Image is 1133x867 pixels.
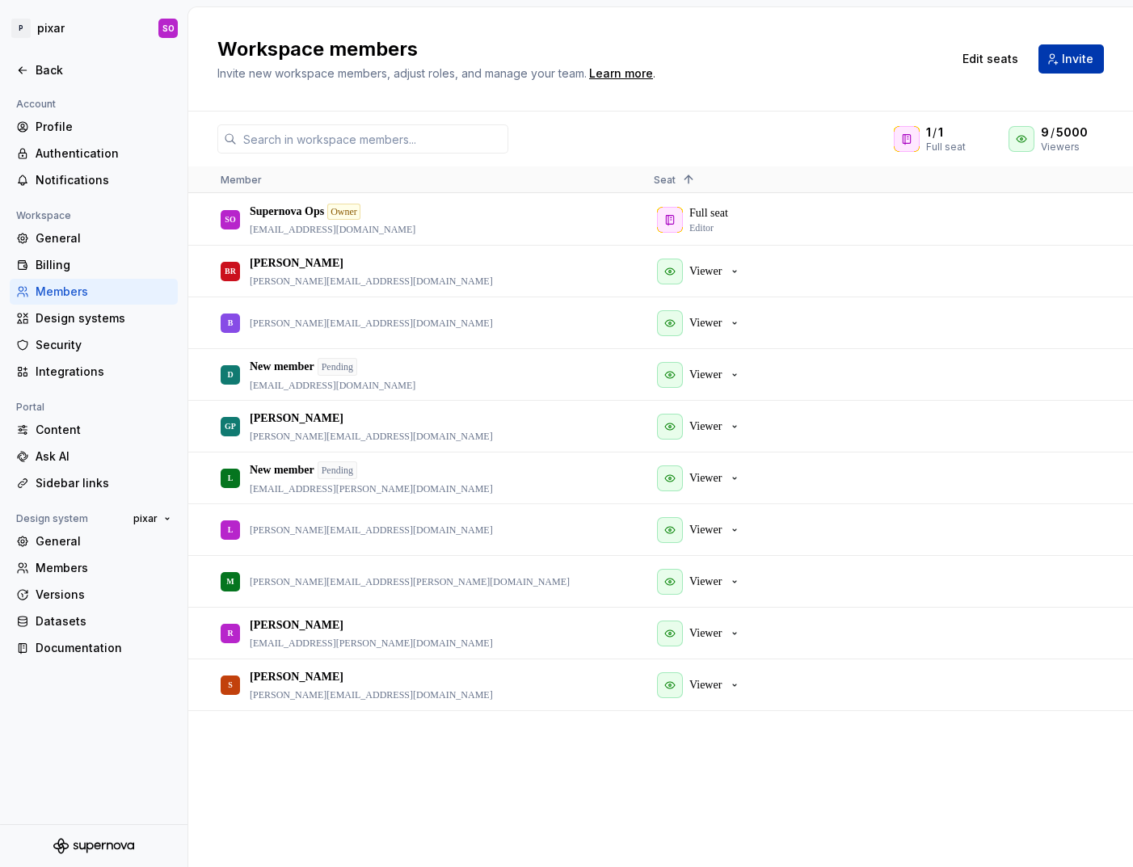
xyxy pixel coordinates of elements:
div: Documentation [36,640,171,656]
div: Ask AI [36,448,171,465]
a: Notifications [10,167,178,193]
p: Viewer [689,677,722,693]
p: [PERSON_NAME] [250,617,343,633]
h2: Workspace members [217,36,933,62]
div: Back [36,62,171,78]
div: Viewers [1041,141,1104,154]
div: Authentication [36,145,171,162]
span: Edit seats [962,51,1018,67]
button: Viewer [654,307,748,339]
p: Viewer [689,522,722,538]
p: [PERSON_NAME] [250,410,343,427]
a: Members [10,555,178,581]
div: Billing [36,257,171,273]
p: [PERSON_NAME][EMAIL_ADDRESS][DOMAIN_NAME] [250,688,493,701]
div: GP [225,410,236,442]
a: Billing [10,252,178,278]
span: Member [221,174,262,186]
p: [PERSON_NAME] [250,669,343,685]
div: Datasets [36,613,171,629]
a: Sidebar links [10,470,178,496]
div: B [228,307,234,339]
span: . [587,68,655,80]
div: General [36,533,171,549]
div: Full seat [926,141,966,154]
div: Workspace [10,206,78,225]
p: [PERSON_NAME][EMAIL_ADDRESS][DOMAIN_NAME] [250,275,493,288]
button: Viewer [654,359,748,391]
p: Viewer [689,419,722,435]
div: Design system [10,509,95,528]
button: PpixarSO [3,11,184,46]
div: Members [36,284,171,300]
div: Content [36,422,171,438]
div: Security [36,337,171,353]
a: Ask AI [10,444,178,469]
button: Viewer [654,462,748,495]
div: Pending [318,461,357,479]
div: BR [225,255,236,287]
button: Viewer [654,617,748,650]
button: Viewer [654,255,748,288]
div: D [227,359,233,390]
p: [PERSON_NAME] [250,255,343,271]
svg: Supernova Logo [53,838,134,854]
p: Viewer [689,625,722,642]
p: New member [250,462,314,478]
p: Viewer [689,367,722,383]
a: Documentation [10,635,178,661]
div: L [228,514,234,545]
a: Content [10,417,178,443]
div: M [226,566,234,597]
div: Members [36,560,171,576]
p: [PERSON_NAME][EMAIL_ADDRESS][DOMAIN_NAME] [250,430,493,443]
div: Owner [327,204,360,220]
p: [PERSON_NAME][EMAIL_ADDRESS][DOMAIN_NAME] [250,317,493,330]
span: 1 [926,124,931,141]
div: S [228,669,233,701]
a: Back [10,57,178,83]
div: P [11,19,31,38]
div: SO [225,204,235,235]
span: 1 [938,124,943,141]
div: Sidebar links [36,475,171,491]
p: [EMAIL_ADDRESS][PERSON_NAME][DOMAIN_NAME] [250,637,493,650]
a: Profile [10,114,178,140]
span: 9 [1041,124,1049,141]
div: / [926,124,966,141]
span: Invite new workspace members, adjust roles, and manage your team. [217,66,587,80]
p: [EMAIL_ADDRESS][DOMAIN_NAME] [250,223,415,236]
button: Viewer [654,410,748,443]
a: Versions [10,582,178,608]
button: Edit seats [952,44,1029,74]
a: General [10,528,178,554]
div: Versions [36,587,171,603]
a: Design systems [10,305,178,331]
div: Pending [318,358,357,376]
span: Seat [654,174,676,186]
div: Profile [36,119,171,135]
p: [EMAIL_ADDRESS][PERSON_NAME][DOMAIN_NAME] [250,482,493,495]
a: Security [10,332,178,358]
span: 5000 [1056,124,1088,141]
p: [PERSON_NAME][EMAIL_ADDRESS][PERSON_NAME][DOMAIN_NAME] [250,575,570,588]
div: Integrations [36,364,171,380]
p: New member [250,359,314,375]
span: Invite [1062,51,1093,67]
a: Authentication [10,141,178,166]
p: [EMAIL_ADDRESS][DOMAIN_NAME] [250,379,415,392]
div: R [227,617,233,649]
button: Viewer [654,669,748,701]
button: Viewer [654,514,748,546]
p: Viewer [689,574,722,590]
p: Supernova Ops [250,204,324,220]
a: Integrations [10,359,178,385]
div: Design systems [36,310,171,326]
div: Notifications [36,172,171,188]
a: Learn more [589,65,653,82]
div: SO [162,22,175,35]
div: / [1041,124,1104,141]
button: Viewer [654,566,748,598]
